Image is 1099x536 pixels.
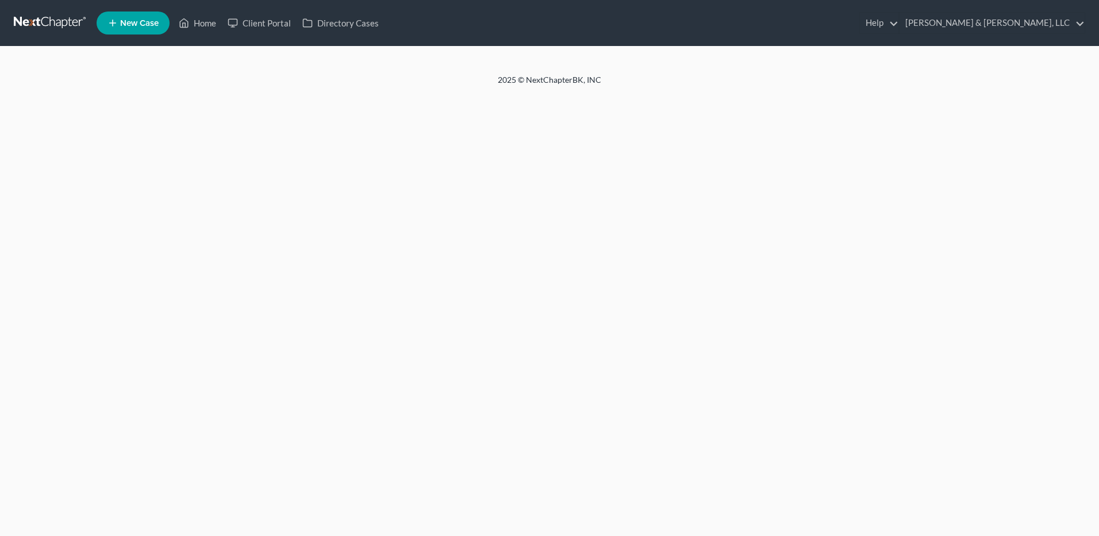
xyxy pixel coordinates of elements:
a: Home [173,13,222,33]
a: [PERSON_NAME] & [PERSON_NAME], LLC [900,13,1085,33]
div: 2025 © NextChapterBK, INC [222,74,877,95]
a: Client Portal [222,13,297,33]
a: Help [860,13,898,33]
new-legal-case-button: New Case [97,12,170,35]
a: Directory Cases [297,13,385,33]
